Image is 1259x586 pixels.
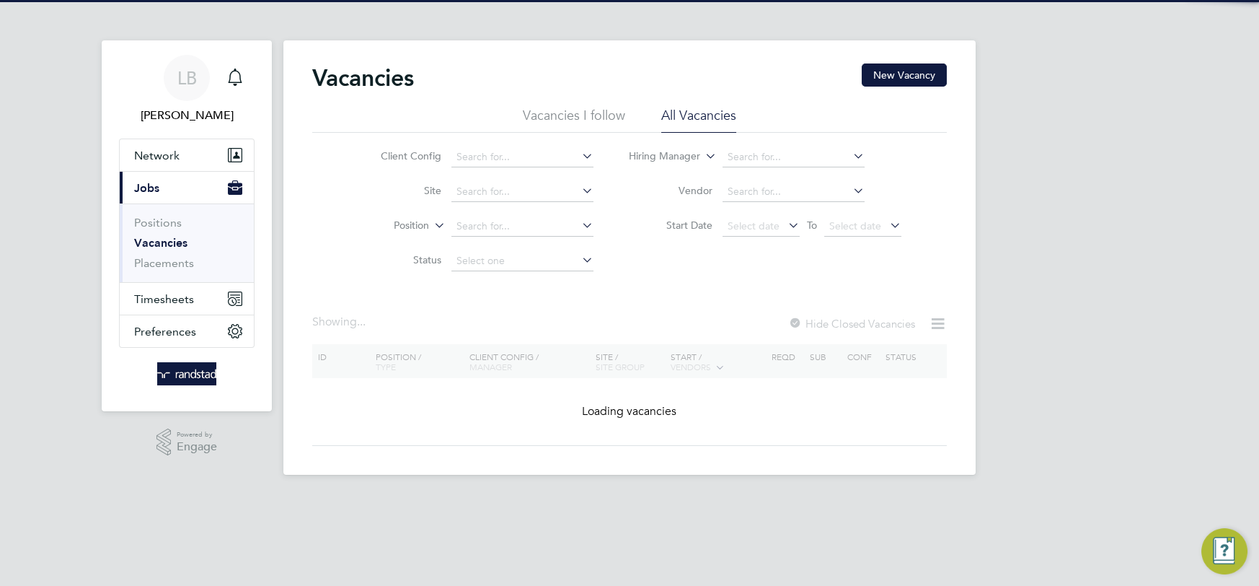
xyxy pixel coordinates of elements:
[156,429,218,456] a: Powered byEngage
[357,315,366,329] span: ...
[157,362,217,385] img: randstad-logo-retina.png
[1201,528,1247,574] button: Engage Resource Center
[119,362,255,385] a: Go to home page
[451,182,593,202] input: Search for...
[661,107,736,133] li: All Vacancies
[617,149,700,164] label: Hiring Manager
[120,283,254,315] button: Timesheets
[120,139,254,171] button: Network
[119,55,255,124] a: LB[PERSON_NAME]
[120,204,254,282] div: Jobs
[134,149,180,162] span: Network
[120,172,254,204] button: Jobs
[177,429,217,441] span: Powered by
[629,219,712,232] label: Start Date
[451,217,593,237] input: Search for...
[134,325,196,338] span: Preferences
[803,216,821,235] span: To
[177,69,197,87] span: LB
[358,184,441,197] label: Site
[358,149,441,162] label: Client Config
[134,292,194,306] span: Timesheets
[119,107,255,124] span: Louis Barnfield
[728,219,779,232] span: Select date
[788,317,915,331] label: Hide Closed Vacancies
[629,184,712,197] label: Vendor
[829,219,881,232] span: Select date
[723,182,865,202] input: Search for...
[358,253,441,266] label: Status
[177,441,217,453] span: Engage
[312,64,414,92] h2: Vacancies
[134,216,182,229] a: Positions
[723,147,865,167] input: Search for...
[134,236,187,250] a: Vacancies
[523,107,625,133] li: Vacancies I follow
[134,181,159,195] span: Jobs
[346,219,429,233] label: Position
[451,251,593,271] input: Select one
[451,147,593,167] input: Search for...
[102,40,272,411] nav: Main navigation
[134,256,194,270] a: Placements
[862,64,947,87] button: New Vacancy
[312,315,368,330] div: Showing
[120,315,254,347] button: Preferences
